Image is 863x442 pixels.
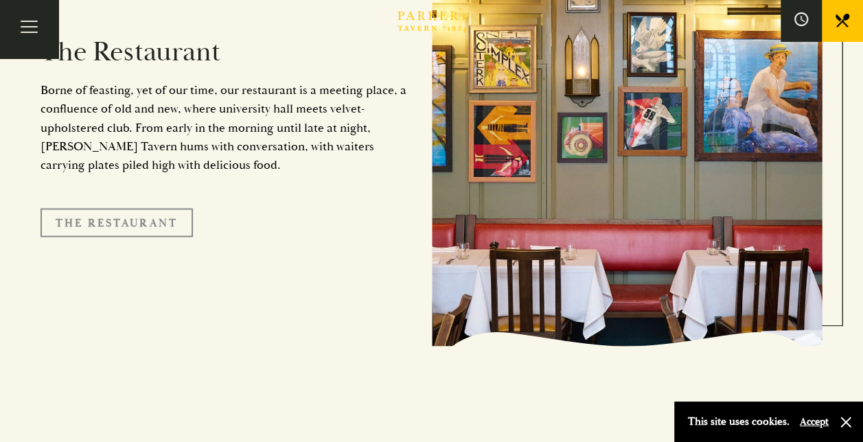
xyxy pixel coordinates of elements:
[800,415,829,428] button: Accept
[839,415,853,429] button: Close and accept
[41,208,193,237] a: The Restaurant
[41,36,411,69] h2: The Restaurant
[688,412,790,432] p: This site uses cookies.
[41,81,411,174] p: Borne of feasting, yet of our time, our restaurant is a meeting place, a confluence of old and ne...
